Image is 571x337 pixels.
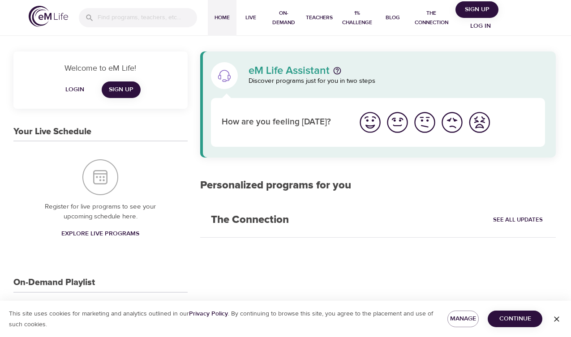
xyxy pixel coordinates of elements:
[24,62,177,74] p: Welcome to eM Life!
[340,9,375,27] span: 1% Challenge
[358,110,382,135] img: great
[495,313,535,324] span: Continue
[440,110,464,135] img: bad
[102,81,141,98] a: Sign Up
[58,226,143,242] a: Explore Live Programs
[200,203,300,237] h2: The Connection
[493,215,543,225] span: See All Updates
[200,179,556,192] h2: Personalized programs for you
[459,18,502,34] button: Log in
[455,313,472,324] span: Manage
[82,159,118,195] img: Your Live Schedule
[269,9,299,27] span: On-Demand
[13,127,91,137] h3: Your Live Schedule
[412,110,437,135] img: ok
[29,6,68,27] img: logo
[385,110,410,135] img: good
[459,4,495,15] span: Sign Up
[249,76,545,86] p: Discover programs just for you in two steps
[384,109,411,136] button: I'm feeling good
[411,109,438,136] button: I'm feeling ok
[189,310,228,318] a: Privacy Policy
[447,311,479,327] button: Manage
[211,13,233,22] span: Home
[411,9,452,27] span: The Connection
[438,109,466,136] button: I'm feeling bad
[488,311,542,327] button: Continue
[61,228,139,239] span: Explore Live Programs
[463,21,498,32] span: Log in
[491,213,545,227] a: See All Updates
[467,110,492,135] img: worst
[109,84,133,95] span: Sign Up
[249,65,330,76] p: eM Life Assistant
[455,1,498,18] button: Sign Up
[356,109,384,136] button: I'm feeling great
[382,13,404,22] span: Blog
[240,13,262,22] span: Live
[98,8,197,27] input: Find programs, teachers, etc...
[31,202,170,222] p: Register for live programs to see your upcoming schedule here.
[306,13,333,22] span: Teachers
[60,81,89,98] button: Login
[222,116,346,129] p: How are you feeling [DATE]?
[64,84,86,95] span: Login
[217,68,232,83] img: eM Life Assistant
[13,277,95,288] h3: On-Demand Playlist
[466,109,493,136] button: I'm feeling worst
